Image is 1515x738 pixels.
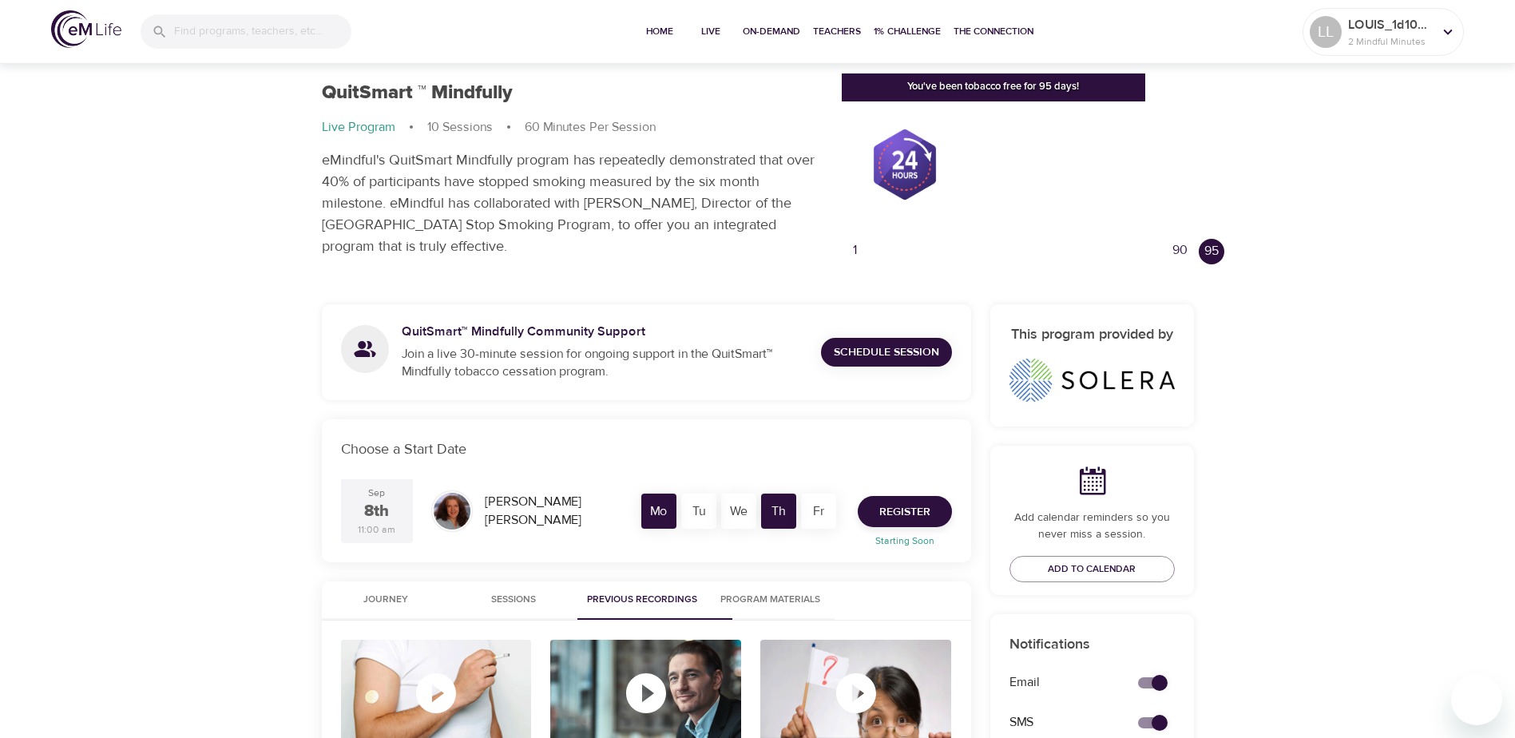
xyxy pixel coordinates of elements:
div: [PERSON_NAME] [PERSON_NAME] [478,486,626,536]
p: 60 Minutes Per Session [525,118,656,137]
h5: QuitSmart™ Mindfully Community Support [402,323,808,340]
span: Teachers [813,23,861,40]
h6: This program provided by [1009,323,1175,347]
span: Live [692,23,730,40]
div: We [721,494,756,529]
div: 1 [842,237,869,264]
p: Join a live 30-minute session for ongoing support in the QuitSmart™ Mindfully tobacco cessation p... [402,345,808,382]
span: Register [879,502,930,522]
button: Register [858,496,952,528]
p: Add calendar reminders so you never miss a session. [1009,510,1175,543]
div: 95 [1197,237,1226,266]
div: Tu [681,494,716,529]
p: Starting Soon [848,534,962,548]
div: 11:00 am [358,523,395,537]
button: Add to Calendar [1009,556,1175,582]
span: Sessions [459,592,568,609]
div: Email [1000,664,1119,701]
div: LL [1310,16,1342,48]
img: logo [51,10,121,48]
p: LOUIS_1d1025 [1348,15,1433,34]
span: Schedule Session [834,343,939,363]
span: On-Demand [743,23,800,40]
div: Sep [368,486,385,500]
div: 8th [364,500,389,523]
input: Find programs, teachers, etc... [174,14,351,49]
span: Program Materials [716,592,825,609]
a: Schedule Session [821,338,952,367]
span: Add to Calendar [1048,561,1136,577]
div: You've been tobacco free for 95 days! [842,73,1145,101]
p: 10 Sessions [427,118,493,137]
nav: breadcrumb [322,117,823,137]
span: Home [641,23,679,40]
p: eMindful's QuitSmart Mindfully program has repeatedly demonstrated that over 40% of participants ... [322,149,823,257]
img: Solera%20logo_horz_full%20color_2020.png [1009,359,1175,402]
p: 2 Mindful Minutes [1348,34,1433,49]
div: Mo [641,494,676,529]
p: Choose a Start Date [341,438,952,460]
iframe: Button to launch messaging window [1451,674,1502,725]
span: Previous Recordings [587,592,697,609]
div: 90 [1167,237,1194,264]
p: Notifications [1009,633,1175,655]
span: 1% Challenge [874,23,941,40]
div: Th [761,494,796,529]
div: Fr [801,494,836,529]
span: Journey [331,592,440,609]
span: The Connection [954,23,1033,40]
p: 0 more days until your badge! [968,143,1126,186]
h1: QuitSmart ™ Mindfully [322,81,513,105]
p: Live Program [322,118,395,137]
